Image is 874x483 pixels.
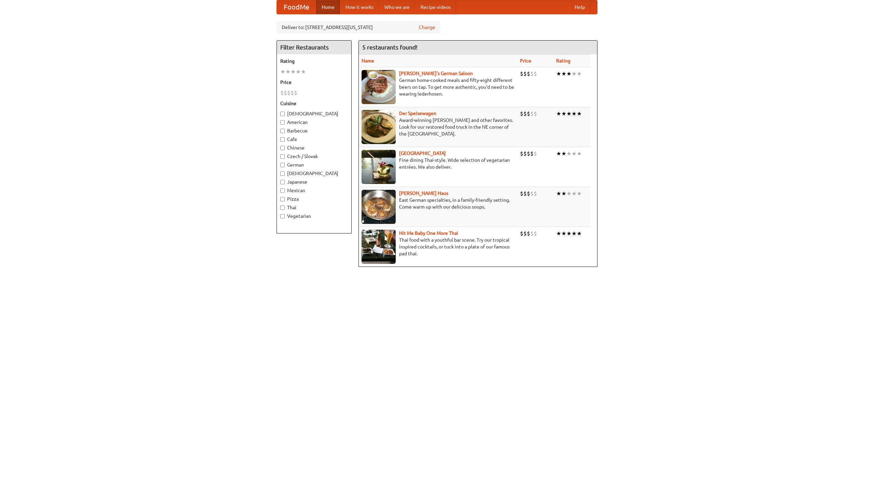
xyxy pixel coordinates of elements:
img: speisewagen.jpg [362,110,396,144]
li: $ [527,150,530,157]
label: Chinese [280,144,348,151]
li: ★ [280,68,285,75]
a: Who we are [379,0,415,14]
input: [DEMOGRAPHIC_DATA] [280,171,285,176]
a: How it works [340,0,379,14]
input: Pizza [280,197,285,201]
li: ★ [561,190,566,197]
li: ★ [566,230,572,237]
li: $ [523,230,527,237]
h5: Price [280,79,348,86]
label: [DEMOGRAPHIC_DATA] [280,170,348,177]
li: $ [530,230,534,237]
input: Czech / Slovak [280,154,285,159]
li: $ [530,190,534,197]
a: Price [520,58,531,63]
li: ★ [556,190,561,197]
li: $ [534,230,537,237]
a: Change [419,24,435,31]
li: $ [534,70,537,77]
a: [GEOGRAPHIC_DATA] [399,151,446,156]
ng-pluralize: 5 restaurants found! [362,44,418,51]
li: $ [520,230,523,237]
a: Hit Me Baby One More Thai [399,230,458,236]
li: ★ [285,68,291,75]
li: ★ [296,68,301,75]
a: FoodMe [277,0,316,14]
li: ★ [566,70,572,77]
input: Mexican [280,188,285,193]
p: German home-cooked meals and fifty-eight different beers on tap. To get more authentic, you'd nee... [362,77,514,97]
label: Japanese [280,179,348,185]
li: $ [534,110,537,117]
input: Cafe [280,137,285,142]
input: German [280,163,285,167]
li: ★ [566,190,572,197]
li: ★ [301,68,306,75]
li: $ [291,89,294,97]
h5: Cuisine [280,100,348,107]
li: ★ [577,70,582,77]
p: Award-winning [PERSON_NAME] and other favorites. Look for our restored food truck in the NE corne... [362,117,514,137]
li: ★ [561,110,566,117]
li: $ [287,89,291,97]
div: Deliver to: [STREET_ADDRESS][US_STATE] [277,21,440,33]
li: $ [520,190,523,197]
h5: Rating [280,58,348,65]
img: satay.jpg [362,150,396,184]
li: $ [284,89,287,97]
li: ★ [556,230,561,237]
label: Czech / Slovak [280,153,348,160]
li: ★ [556,110,561,117]
a: Help [569,0,590,14]
li: ★ [566,150,572,157]
label: Thai [280,204,348,211]
label: Mexican [280,187,348,194]
li: ★ [577,110,582,117]
input: Japanese [280,180,285,184]
li: ★ [561,230,566,237]
label: German [280,161,348,168]
li: $ [523,150,527,157]
p: East German specialties, in a family-friendly setting. Come warm up with our delicious soups. [362,197,514,210]
li: $ [527,190,530,197]
input: Thai [280,205,285,210]
li: ★ [572,190,577,197]
li: $ [523,70,527,77]
p: Thai food with a youthful bar scene. Try our tropical inspired cocktails, or tuck into a plate of... [362,237,514,257]
li: $ [280,89,284,97]
label: Cafe [280,136,348,143]
b: Der Speisewagen [399,111,436,116]
li: ★ [577,150,582,157]
a: [PERSON_NAME]'s German Saloon [399,71,473,76]
a: Rating [556,58,570,63]
img: babythai.jpg [362,230,396,264]
a: Recipe videos [415,0,456,14]
label: [DEMOGRAPHIC_DATA] [280,110,348,117]
a: [PERSON_NAME] Haus [399,190,448,196]
input: [DEMOGRAPHIC_DATA] [280,112,285,116]
li: ★ [572,150,577,157]
li: $ [530,110,534,117]
li: $ [530,70,534,77]
input: Barbecue [280,129,285,133]
li: ★ [291,68,296,75]
a: Name [362,58,374,63]
li: ★ [561,150,566,157]
li: ★ [556,70,561,77]
li: $ [523,190,527,197]
li: ★ [561,70,566,77]
li: $ [520,150,523,157]
img: kohlhaus.jpg [362,190,396,224]
label: American [280,119,348,126]
li: ★ [566,110,572,117]
li: $ [520,110,523,117]
li: $ [523,110,527,117]
li: ★ [572,70,577,77]
li: ★ [572,230,577,237]
input: American [280,120,285,125]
